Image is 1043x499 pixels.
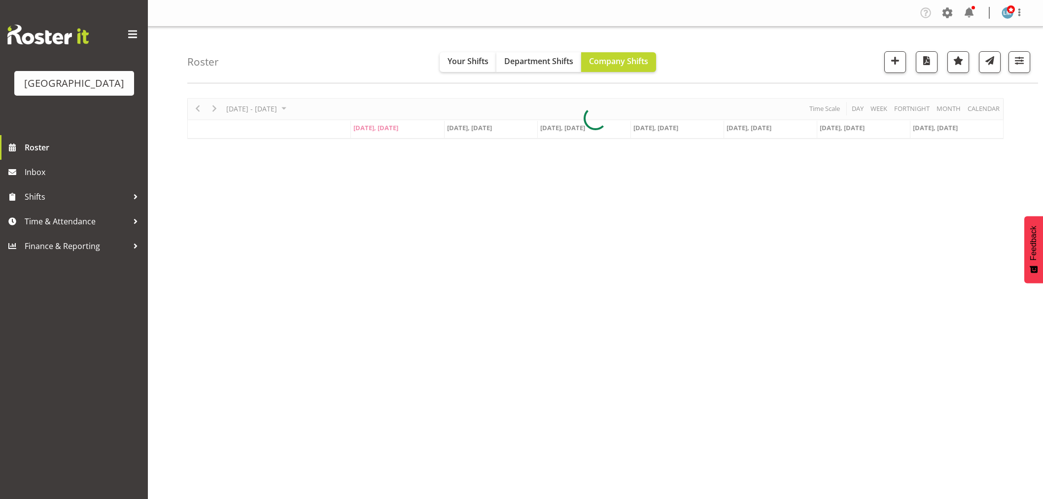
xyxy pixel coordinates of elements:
[25,140,143,155] span: Roster
[1024,216,1043,283] button: Feedback - Show survey
[1002,7,1013,19] img: lesley-mckenzie127.jpg
[440,52,496,72] button: Your Shifts
[1008,51,1030,73] button: Filter Shifts
[25,214,128,229] span: Time & Attendance
[187,56,219,68] h4: Roster
[1029,226,1038,260] span: Feedback
[25,165,143,179] span: Inbox
[7,25,89,44] img: Rosterit website logo
[25,189,128,204] span: Shifts
[884,51,906,73] button: Add a new shift
[504,56,573,67] span: Department Shifts
[448,56,488,67] span: Your Shifts
[24,76,124,91] div: [GEOGRAPHIC_DATA]
[25,239,128,253] span: Finance & Reporting
[947,51,969,73] button: Highlight an important date within the roster.
[916,51,938,73] button: Download a PDF of the roster according to the set date range.
[581,52,656,72] button: Company Shifts
[589,56,648,67] span: Company Shifts
[979,51,1001,73] button: Send a list of all shifts for the selected filtered period to all rostered employees.
[496,52,581,72] button: Department Shifts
